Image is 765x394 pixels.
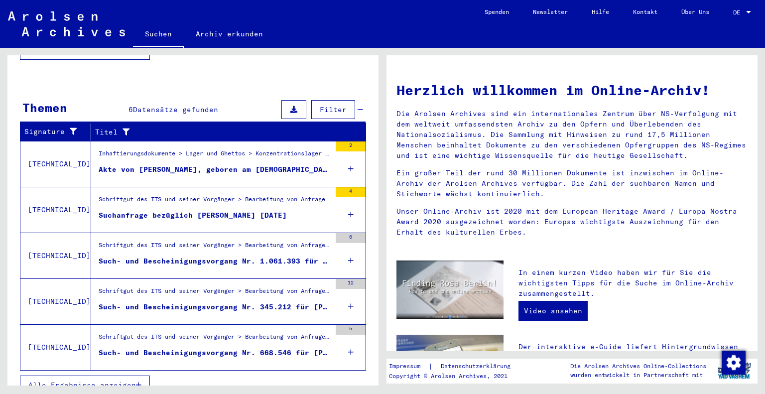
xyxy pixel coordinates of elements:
[8,11,125,36] img: Arolsen_neg.svg
[99,149,331,163] div: Inhaftierungsdokumente > Lager und Ghettos > Konzentrationslager Herzogenbusch-Vught > Individuel...
[28,381,136,390] span: Alle Ergebnisse anzeigen
[518,301,588,321] a: Video ansehen
[320,105,347,114] span: Filter
[396,168,748,199] p: Ein großer Teil der rund 30 Millionen Dokumente ist inzwischen im Online-Archiv der Arolsen Archi...
[389,361,428,372] a: Impressum
[20,278,91,324] td: [TECHNICAL_ID]
[396,109,748,161] p: Die Arolsen Archives sind ein internationales Zentrum über NS-Verfolgung mit dem weltweit umfasse...
[95,127,341,137] div: Titel
[336,279,366,289] div: 12
[99,256,331,266] div: Such- und Bescheinigungsvorgang Nr. 1.061.393 für [PERSON_NAME] geboren [DEMOGRAPHIC_DATA]
[722,351,746,375] img: Zustimmung ändern
[396,80,748,101] h1: Herzlich willkommen im Online-Archiv!
[22,99,67,117] div: Themen
[336,141,366,151] div: 2
[99,302,331,312] div: Such- und Bescheinigungsvorgang Nr. 345.212 für [PERSON_NAME] geboren [DEMOGRAPHIC_DATA]
[128,105,133,114] span: 6
[389,361,522,372] div: |
[95,124,354,140] div: Titel
[24,127,78,137] div: Signature
[311,100,355,119] button: Filter
[20,187,91,233] td: [TECHNICAL_ID]
[570,362,706,371] p: Die Arolsen Archives Online-Collections
[518,267,748,299] p: In einem kurzen Video haben wir für Sie die wichtigsten Tipps für die Suche im Online-Archiv zusa...
[133,105,218,114] span: Datensätze gefunden
[733,9,744,16] span: DE
[336,187,366,197] div: 4
[99,164,331,175] div: Akte von [PERSON_NAME], geboren am [DEMOGRAPHIC_DATA]
[721,350,745,374] div: Zustimmung ändern
[20,141,91,187] td: [TECHNICAL_ID]
[184,22,275,46] a: Archiv erkunden
[518,342,748,394] p: Der interaktive e-Guide liefert Hintergrundwissen zum Verständnis der Dokumente. Sie finden viele...
[336,325,366,335] div: 5
[20,233,91,278] td: [TECHNICAL_ID]
[433,361,522,372] a: Datenschutzerklärung
[99,332,331,346] div: Schriftgut des ITS und seiner Vorgänger > Bearbeitung von Anfragen > Fallbezogene [MEDICAL_DATA] ...
[24,124,91,140] div: Signature
[99,241,331,255] div: Schriftgut des ITS und seiner Vorgänger > Bearbeitung von Anfragen > Fallbezogene [MEDICAL_DATA] ...
[99,348,331,358] div: Such- und Bescheinigungsvorgang Nr. 668.546 für [PERSON_NAME] geboren [DEMOGRAPHIC_DATA]
[99,195,331,209] div: Schriftgut des ITS und seiner Vorgänger > Bearbeitung von Anfragen > Fallbezogene [MEDICAL_DATA] ...
[396,206,748,238] p: Unser Online-Archiv ist 2020 mit dem European Heritage Award / Europa Nostra Award 2020 ausgezeic...
[133,22,184,48] a: Suchen
[570,371,706,380] p: wurden entwickelt in Partnerschaft mit
[716,358,753,383] img: yv_logo.png
[99,286,331,300] div: Schriftgut des ITS und seiner Vorgänger > Bearbeitung von Anfragen > Fallbezogene [MEDICAL_DATA] ...
[99,210,287,221] div: Suchanfrage bezüglich [PERSON_NAME] [DATE]
[336,233,366,243] div: 6
[389,372,522,381] p: Copyright © Arolsen Archives, 2021
[396,261,504,319] img: video.jpg
[20,324,91,370] td: [TECHNICAL_ID]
